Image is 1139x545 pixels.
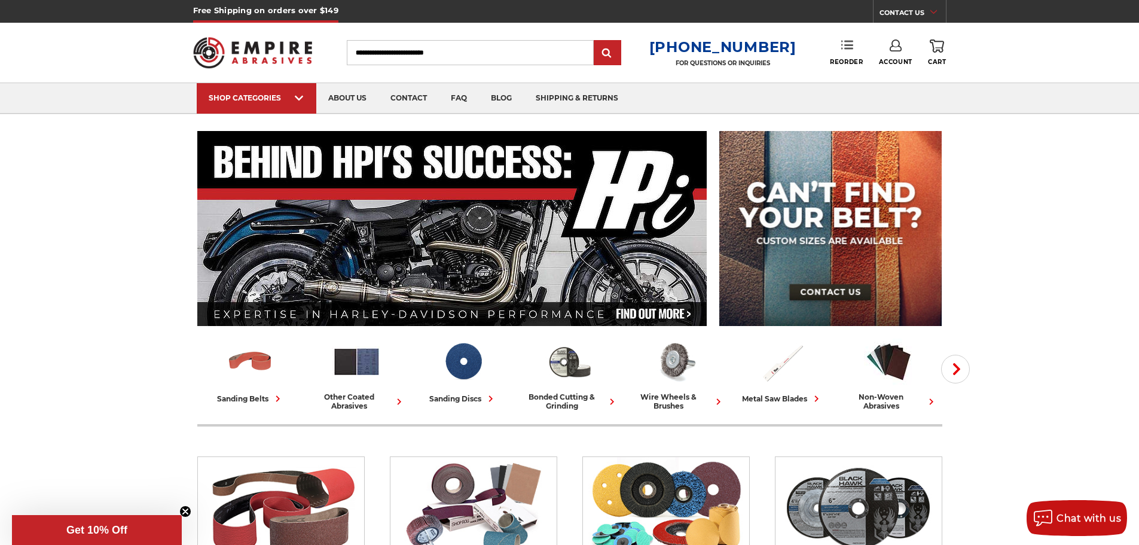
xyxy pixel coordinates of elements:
[941,355,970,383] button: Next
[524,83,630,114] a: shipping & returns
[879,58,912,66] span: Account
[521,392,618,410] div: bonded cutting & grinding
[649,38,796,56] a: [PHONE_NUMBER]
[928,39,946,66] a: Cart
[415,337,512,405] a: sanding discs
[378,83,439,114] a: contact
[197,131,707,326] img: Banner for an interview featuring Horsepower Inc who makes Harley performance upgrades featured o...
[309,392,405,410] div: other coated abrasives
[841,337,938,410] a: non-woven abrasives
[209,93,304,102] div: SHOP CATEGORIES
[928,58,946,66] span: Cart
[719,131,942,326] img: promo banner for custom belts.
[742,392,823,405] div: metal saw blades
[830,39,863,65] a: Reorder
[628,337,725,410] a: wire wheels & brushes
[841,392,938,410] div: non-woven abrasives
[225,337,275,386] img: Sanding Belts
[1027,500,1127,536] button: Chat with us
[66,524,127,536] span: Get 10% Off
[651,337,701,386] img: Wire Wheels & Brushes
[309,337,405,410] a: other coated abrasives
[758,337,807,386] img: Metal Saw Blades
[545,337,594,386] img: Bonded Cutting & Grinding
[830,58,863,66] span: Reorder
[880,6,946,23] a: CONTACT US
[1056,513,1121,524] span: Chat with us
[316,83,378,114] a: about us
[202,337,299,405] a: sanding belts
[217,392,284,405] div: sanding belts
[628,392,725,410] div: wire wheels & brushes
[479,83,524,114] a: blog
[438,337,488,386] img: Sanding Discs
[439,83,479,114] a: faq
[429,392,497,405] div: sanding discs
[193,29,313,76] img: Empire Abrasives
[332,337,381,386] img: Other Coated Abrasives
[649,59,796,67] p: FOR QUESTIONS OR INQUIRIES
[734,337,831,405] a: metal saw blades
[596,41,619,65] input: Submit
[179,506,191,517] button: Close teaser
[12,515,182,545] div: Get 10% OffClose teaser
[521,337,618,410] a: bonded cutting & grinding
[864,337,914,386] img: Non-woven Abrasives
